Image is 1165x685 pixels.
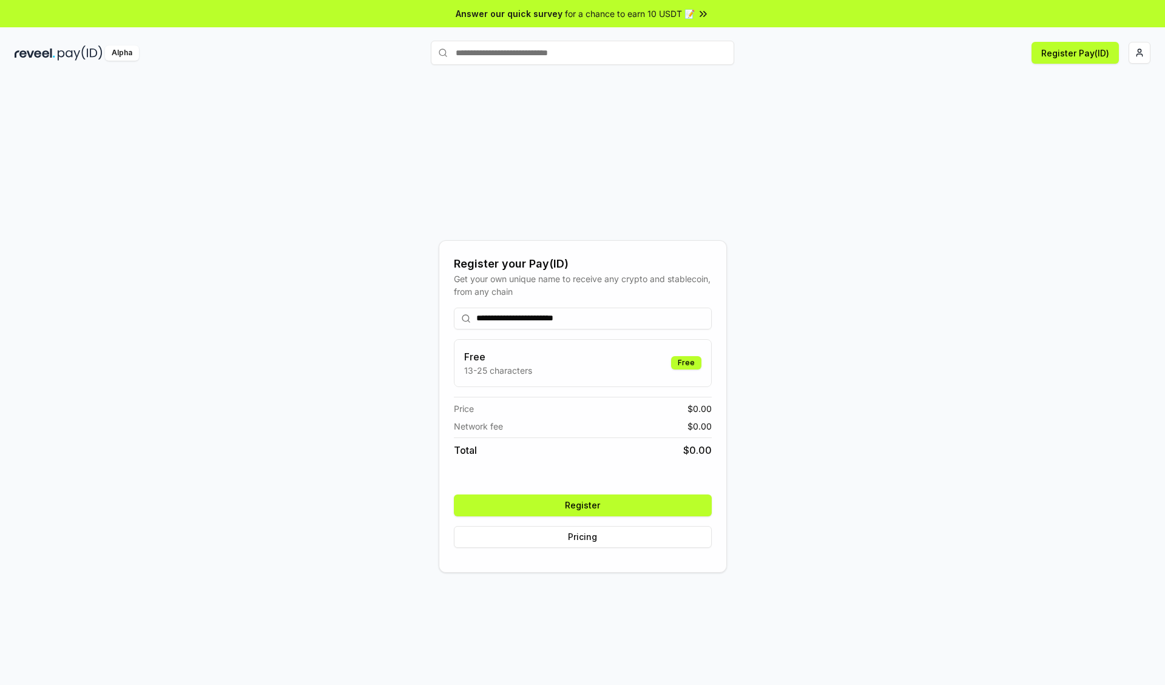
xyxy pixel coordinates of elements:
[464,349,532,364] h3: Free
[683,443,712,457] span: $ 0.00
[1032,42,1119,64] button: Register Pay(ID)
[454,420,503,433] span: Network fee
[687,420,712,433] span: $ 0.00
[454,526,712,548] button: Pricing
[464,364,532,377] p: 13-25 characters
[456,7,562,20] span: Answer our quick survey
[105,46,139,61] div: Alpha
[58,46,103,61] img: pay_id
[454,443,477,457] span: Total
[454,402,474,415] span: Price
[565,7,695,20] span: for a chance to earn 10 USDT 📝
[671,356,701,369] div: Free
[454,272,712,298] div: Get your own unique name to receive any crypto and stablecoin, from any chain
[454,255,712,272] div: Register your Pay(ID)
[687,402,712,415] span: $ 0.00
[454,494,712,516] button: Register
[15,46,55,61] img: reveel_dark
